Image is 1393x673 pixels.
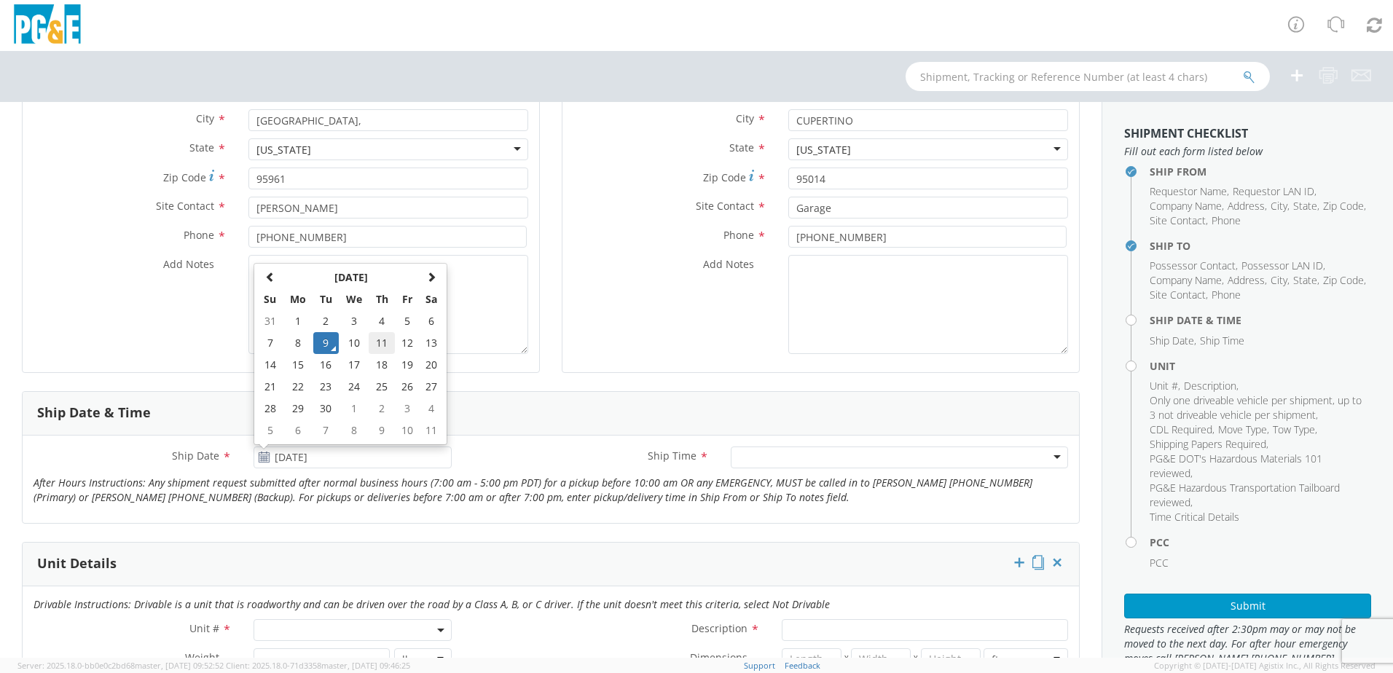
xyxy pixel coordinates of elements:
a: Feedback [785,660,820,671]
td: 27 [419,376,444,398]
div: [US_STATE] [796,143,851,157]
td: 2 [313,310,339,332]
td: 23 [313,376,339,398]
th: Su [257,288,283,310]
input: Shipment, Tracking or Reference Number (at least 4 chars) [906,62,1270,91]
span: Ship Date [1150,334,1194,347]
td: 29 [283,398,313,420]
span: Site Contact [156,199,214,213]
td: 10 [339,332,369,354]
input: Height [921,648,981,670]
td: 7 [257,332,283,354]
span: Client: 2025.18.0-71d3358 [226,660,410,671]
td: 7 [313,420,339,441]
th: Mo [283,288,313,310]
td: 22 [283,376,313,398]
td: 10 [395,420,420,441]
td: 20 [419,354,444,376]
span: Company Name [1150,199,1222,213]
i: After Hours Instructions: Any shipment request submitted after normal business hours (7:00 am - 5... [34,476,1032,504]
span: Zip Code [703,170,746,184]
td: 4 [369,310,394,332]
div: [US_STATE] [256,143,311,157]
td: 6 [419,310,444,332]
i: Drivable Instructions: Drivable is a unit that is roadworthy and can be driven over the road by a... [34,597,830,611]
td: 28 [257,398,283,420]
input: Width [851,648,911,670]
span: Ship Date [172,449,219,463]
span: Phone [184,228,214,242]
span: Time Critical Details [1150,510,1239,524]
td: 15 [283,354,313,376]
span: Only one driveable vehicle per shipment, up to 3 not driveable vehicle per shipment [1150,393,1362,422]
span: Unit # [1150,379,1178,393]
span: Address [1228,199,1265,213]
span: Dimensions [690,650,747,664]
span: Zip Code [163,170,206,184]
li: , [1184,379,1239,393]
span: master, [DATE] 09:52:52 [135,660,224,671]
li: , [1150,452,1368,481]
span: Zip Code [1323,199,1364,213]
span: Add Notes [703,257,754,271]
li: , [1323,199,1366,213]
th: Th [369,288,394,310]
span: Weight [185,650,219,664]
li: , [1228,199,1267,213]
td: 5 [395,310,420,332]
td: 30 [313,398,339,420]
span: Previous Month [265,272,275,282]
li: , [1150,437,1268,452]
li: , [1150,288,1208,302]
td: 8 [339,420,369,441]
td: 5 [257,420,283,441]
td: 14 [257,354,283,376]
th: Sa [419,288,444,310]
span: State [1293,199,1317,213]
span: State [189,141,214,154]
li: , [1273,422,1317,437]
li: , [1293,199,1319,213]
li: , [1228,273,1267,288]
th: Select Month [283,267,419,288]
li: , [1150,393,1368,422]
span: PCC [1150,556,1169,570]
span: Site Contact [1150,288,1206,302]
td: 4 [419,398,444,420]
span: Next Month [426,272,436,282]
h4: Ship To [1150,240,1371,251]
td: 9 [369,420,394,441]
span: Address [1228,273,1265,287]
span: Requestor LAN ID [1233,184,1314,198]
span: State [729,141,754,154]
td: 2 [369,398,394,420]
h4: PCC [1150,537,1371,548]
li: , [1150,199,1224,213]
th: Tu [313,288,339,310]
td: 24 [339,376,369,398]
img: pge-logo-06675f144f4cfa6a6814.png [11,4,84,47]
span: Copyright © [DATE]-[DATE] Agistix Inc., All Rights Reserved [1154,660,1376,672]
span: Add Notes [163,257,214,271]
span: Possessor Contact [1150,259,1236,272]
li: , [1271,199,1290,213]
span: State [1293,273,1317,287]
td: 17 [339,354,369,376]
td: 9 [313,332,339,354]
span: City [196,111,214,125]
span: CDL Required [1150,422,1212,436]
span: Ship Time [648,449,696,463]
span: City [1271,199,1287,213]
td: 1 [339,398,369,420]
li: , [1233,184,1317,199]
td: 16 [313,354,339,376]
span: Description [1184,379,1236,393]
span: Tow Type [1273,422,1315,436]
span: PG&E DOT's Hazardous Materials 101 reviewed [1150,452,1322,480]
th: We [339,288,369,310]
span: City [1271,273,1287,287]
span: City [736,111,754,125]
span: Requestor Name [1150,184,1227,198]
td: 21 [257,376,283,398]
h4: Ship From [1150,166,1371,177]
